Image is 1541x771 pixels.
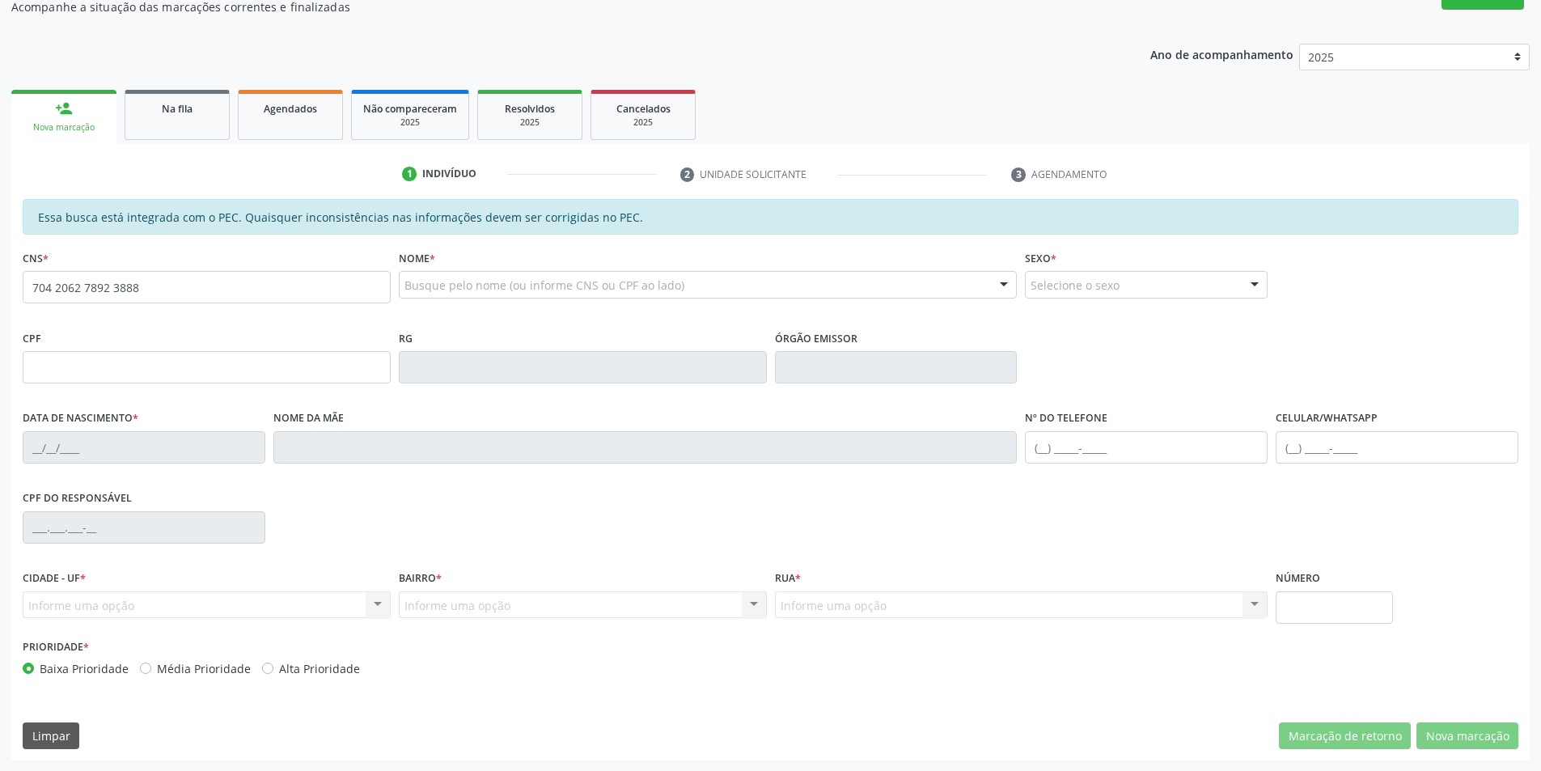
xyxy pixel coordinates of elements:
[775,566,801,591] label: Rua
[23,406,138,431] label: Data de nascimento
[1276,406,1378,431] label: Celular/WhatsApp
[55,100,73,117] div: person_add
[23,635,89,660] label: Prioridade
[399,566,442,591] label: Bairro
[264,102,317,116] span: Agendados
[402,167,417,181] div: 1
[1150,44,1293,64] p: Ano de acompanhamento
[399,246,435,271] label: Nome
[1416,722,1518,750] button: Nova marcação
[775,326,857,351] label: Órgão emissor
[1025,431,1268,464] input: (__) _____-_____
[489,116,570,129] div: 2025
[23,431,265,464] input: __/__/____
[1031,277,1120,294] span: Selecione o sexo
[399,326,413,351] label: RG
[1279,722,1411,750] button: Marcação de retorno
[616,102,671,116] span: Cancelados
[23,121,105,133] div: Nova marcação
[273,406,344,431] label: Nome da mãe
[363,116,457,129] div: 2025
[23,199,1518,235] div: Essa busca está integrada com o PEC. Quaisquer inconsistências nas informações devem ser corrigid...
[40,660,129,677] label: Baixa Prioridade
[23,511,265,544] input: ___.___.___-__
[23,246,49,271] label: CNS
[363,102,457,116] span: Não compareceram
[404,277,684,294] span: Busque pelo nome (ou informe CNS ou CPF ao lado)
[23,486,132,511] label: CPF do responsável
[505,102,555,116] span: Resolvidos
[422,167,476,181] div: Indivíduo
[603,116,684,129] div: 2025
[23,566,86,591] label: Cidade - UF
[157,660,251,677] label: Média Prioridade
[1025,246,1056,271] label: Sexo
[23,326,41,351] label: CPF
[1276,566,1320,591] label: Número
[1276,431,1518,464] input: (__) _____-_____
[1025,406,1107,431] label: Nº do Telefone
[279,660,360,677] label: Alta Prioridade
[162,102,193,116] span: Na fila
